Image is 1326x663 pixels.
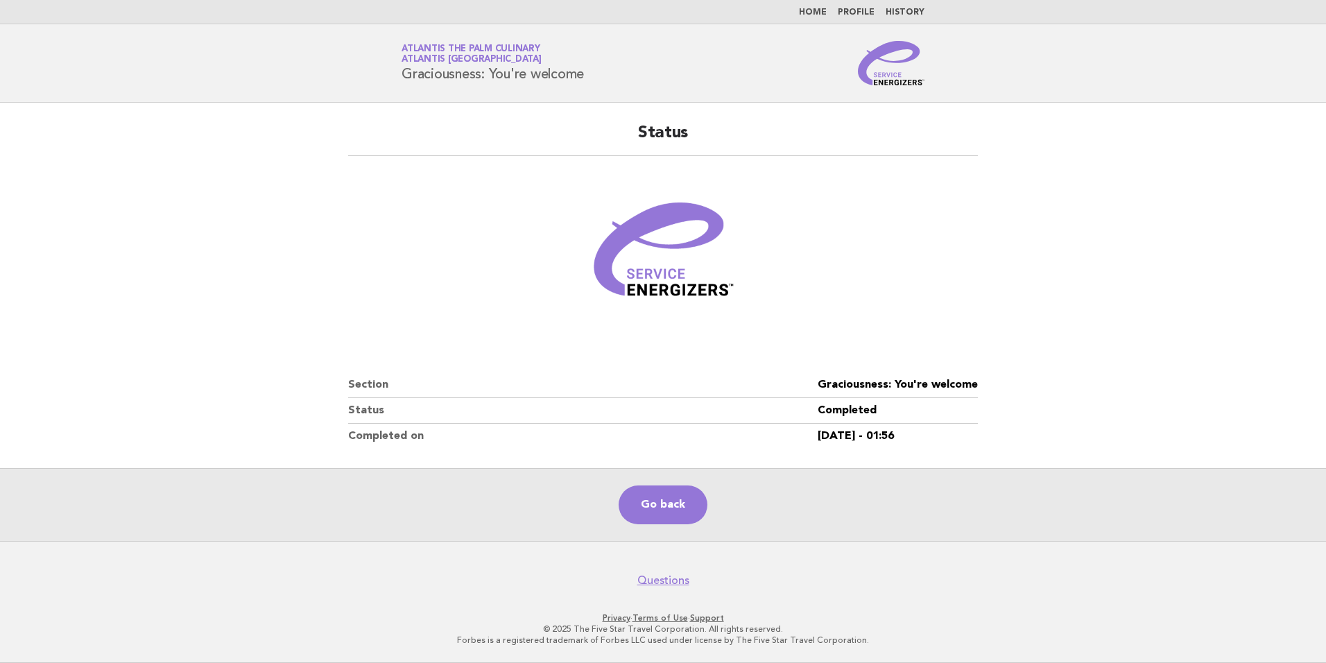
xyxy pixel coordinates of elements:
a: Home [799,8,827,17]
a: Go back [619,485,707,524]
a: Terms of Use [632,613,688,623]
dd: Completed [818,398,978,424]
span: Atlantis [GEOGRAPHIC_DATA] [402,55,542,64]
img: Service Energizers [858,41,924,85]
a: History [886,8,924,17]
p: © 2025 The Five Star Travel Corporation. All rights reserved. [239,623,1087,635]
img: Verified [580,173,746,339]
h2: Status [348,122,978,156]
a: Questions [637,574,689,587]
a: Profile [838,8,875,17]
dt: Completed on [348,424,818,449]
dd: Graciousness: You're welcome [818,372,978,398]
p: Forbes is a registered trademark of Forbes LLC used under license by The Five Star Travel Corpora... [239,635,1087,646]
p: · · [239,612,1087,623]
a: Support [690,613,724,623]
dd: [DATE] - 01:56 [818,424,978,449]
dt: Section [348,372,818,398]
a: Privacy [603,613,630,623]
h1: Graciousness: You're welcome [402,45,584,81]
dt: Status [348,398,818,424]
a: Atlantis The Palm CulinaryAtlantis [GEOGRAPHIC_DATA] [402,44,542,64]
